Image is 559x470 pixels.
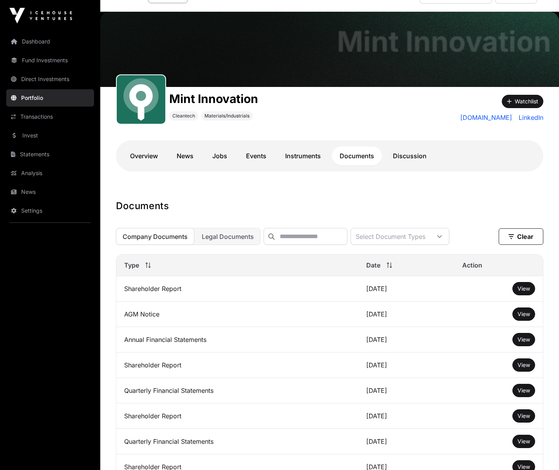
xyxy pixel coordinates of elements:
img: Icehouse Ventures Logo [9,8,72,23]
span: Legal Documents [202,233,254,240]
a: LinkedIn [516,113,543,122]
td: [DATE] [358,429,454,454]
span: View [517,362,530,368]
a: News [169,146,201,165]
img: Mint.svg [120,78,162,121]
td: Quarterly Financial Statements [116,378,358,403]
span: Action [462,260,482,270]
img: Mint Innovation [100,12,559,87]
a: Statements [6,146,94,163]
button: Legal Documents [195,228,261,245]
span: View [517,311,530,317]
a: Portfolio [6,89,94,107]
button: View [512,333,535,346]
td: Quarterly Financial Statements [116,429,358,454]
span: Cleantech [172,113,195,119]
a: Direct Investments [6,70,94,88]
button: Watchlist [502,95,543,108]
a: View [517,437,530,445]
button: View [512,409,535,423]
button: View [512,358,535,372]
a: Documents [332,146,382,165]
td: Annual Financial Statements [116,327,358,352]
button: Company Documents [116,228,194,245]
td: Shareholder Report [116,352,358,378]
a: View [517,285,530,293]
button: Clear [499,228,543,245]
td: [DATE] [358,327,454,352]
a: View [517,361,530,369]
span: Type [124,260,139,270]
span: Company Documents [123,233,188,240]
a: Discussion [385,146,434,165]
button: View [512,307,535,321]
a: Jobs [204,146,235,165]
td: [DATE] [358,403,454,429]
td: [DATE] [358,352,454,378]
td: [DATE] [358,302,454,327]
a: View [517,412,530,420]
span: View [517,336,530,343]
td: [DATE] [358,378,454,403]
a: Settings [6,202,94,219]
nav: Tabs [122,146,537,165]
span: Date [366,260,380,270]
a: Instruments [277,146,329,165]
a: Events [238,146,274,165]
a: View [517,310,530,318]
a: [DOMAIN_NAME] [460,113,512,122]
a: Transactions [6,108,94,125]
button: View [512,282,535,295]
span: View [517,387,530,394]
a: View [517,387,530,394]
a: View [517,336,530,343]
button: View [512,435,535,448]
a: News [6,183,94,201]
iframe: Chat Widget [520,432,559,470]
a: Dashboard [6,33,94,50]
span: View [517,285,530,292]
td: Shareholder Report [116,403,358,429]
a: Invest [6,127,94,144]
td: Shareholder Report [116,276,358,302]
span: Materials/Industrials [204,113,250,119]
h1: Mint Innovation [169,92,258,106]
button: View [512,384,535,397]
a: Analysis [6,164,94,182]
h1: Mint Innovation [337,27,551,56]
h1: Documents [116,200,543,212]
a: Fund Investments [6,52,94,69]
span: View [517,463,530,470]
a: Overview [122,146,166,165]
span: View [517,412,530,419]
div: Select Document Types [351,228,430,244]
td: [DATE] [358,276,454,302]
td: AGM Notice [116,302,358,327]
